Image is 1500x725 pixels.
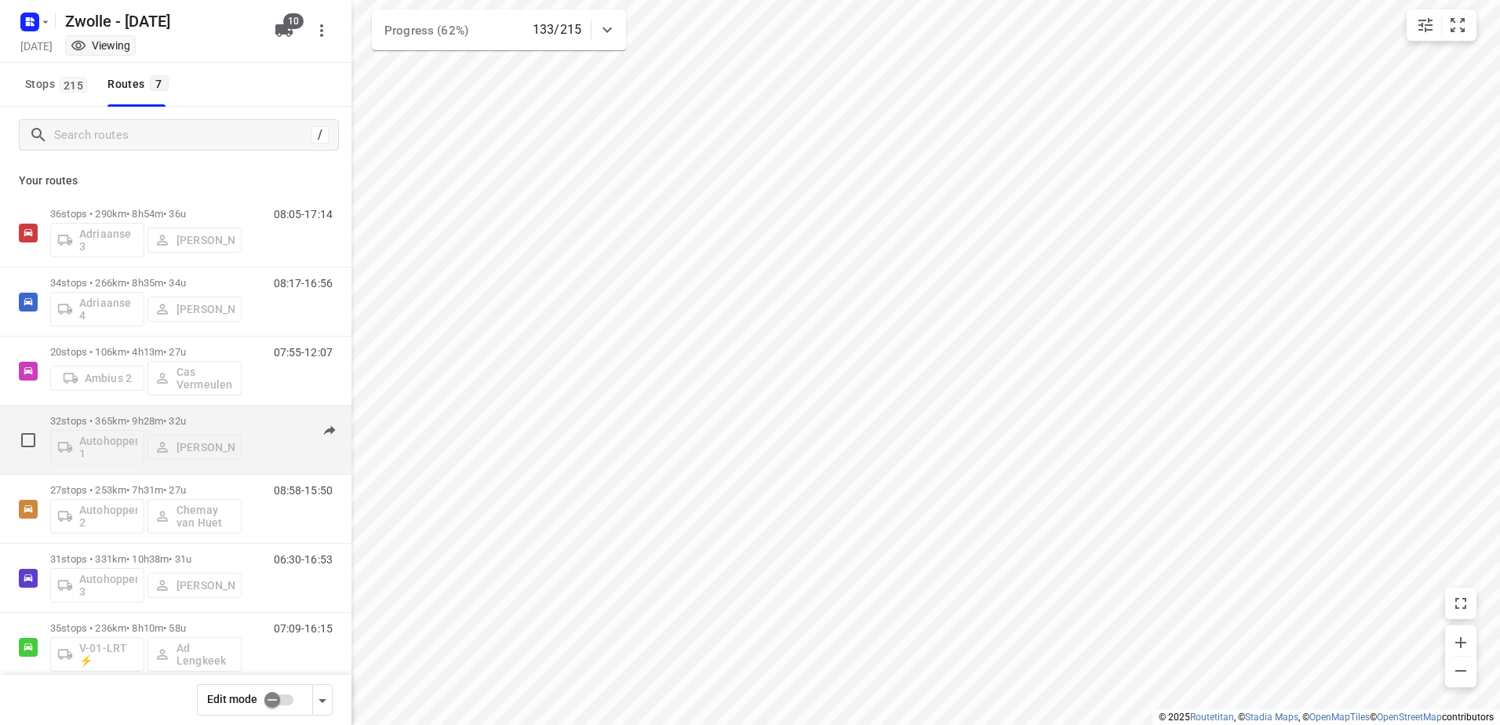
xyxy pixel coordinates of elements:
a: OpenMapTiles [1309,712,1370,723]
p: 34 stops • 266km • 8h35m • 34u [50,277,242,289]
div: Driver app settings [313,690,332,709]
p: 32 stops • 365km • 9h28m • 32u [50,415,242,427]
div: Routes [107,75,173,94]
a: OpenStreetMap [1377,712,1442,723]
span: Select [13,424,44,456]
p: 27 stops • 253km • 7h31m • 27u [50,484,242,496]
p: 08:58-15:50 [274,484,333,497]
a: Routetitan [1190,712,1234,723]
span: 215 [60,77,87,93]
p: 08:17-16:56 [274,277,333,290]
div: Viewing [71,38,130,53]
span: Edit mode [207,693,257,705]
p: 36 stops • 290km • 8h54m • 36u [50,208,242,220]
button: Send to driver [314,415,345,446]
input: Search routes [54,123,311,148]
p: 35 stops • 236km • 8h10m • 58u [50,622,242,634]
p: 07:55-12:07 [274,346,333,359]
span: Stops [25,75,92,94]
p: 31 stops • 331km • 10h38m • 31u [50,553,242,565]
p: 06:30-16:53 [274,553,333,566]
p: 133/215 [533,20,581,39]
div: Progress (62%)133/215 [372,9,626,50]
p: 08:05-17:14 [274,208,333,220]
button: Map settings [1410,9,1441,41]
p: 07:09-16:15 [274,622,333,635]
span: 10 [283,13,304,29]
p: 20 stops • 106km • 4h13m • 27u [50,346,242,358]
div: small contained button group [1407,9,1476,41]
li: © 2025 , © , © © contributors [1159,712,1494,723]
p: Your routes [19,173,333,189]
button: 10 [268,15,300,46]
span: Progress (62%) [384,24,468,38]
a: Stadia Maps [1245,712,1298,723]
span: 7 [150,75,169,91]
div: / [311,126,329,144]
